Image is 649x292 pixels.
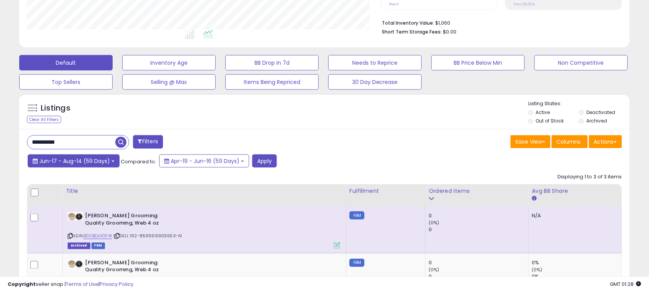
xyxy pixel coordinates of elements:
[66,187,343,195] div: Title
[28,154,120,168] button: Jun-17 - Aug-14 (59 Days)
[382,18,617,27] li: $1,060
[587,117,607,124] label: Archived
[121,158,156,165] span: Compared to:
[8,280,36,288] strong: Copyright
[532,195,536,202] small: Avg BB Share.
[122,55,216,70] button: Inventory Age
[328,55,422,70] button: Needs to Reprice
[8,281,133,288] div: seller snap | |
[171,157,240,165] span: Apr-19 - Jun-16 (59 Days)
[349,259,364,267] small: FBM
[389,2,399,7] small: Prev: 1
[532,212,616,219] div: N/A
[85,212,178,228] b: [PERSON_NAME] Grooming: Quality Grooming, Web 4 oz
[429,260,528,267] div: 0
[68,212,83,221] img: 414rXHQevTL._SL40_.jpg
[19,55,113,70] button: Default
[431,55,525,70] button: BB Price Below Min
[558,173,622,181] div: Displaying 1 to 3 of 3 items
[66,280,98,288] a: Terms of Use
[536,109,550,116] label: Active
[349,187,422,195] div: Fulfillment
[39,157,110,165] span: Jun-17 - Aug-14 (59 Days)
[225,55,319,70] button: BB Drop in 7d
[511,135,551,148] button: Save View
[532,267,542,273] small: (0%)
[429,220,439,226] small: (0%)
[68,243,90,249] span: Listings that have been deleted from Seller Central
[27,116,61,123] div: Clear All Filters
[41,103,70,114] h5: Listings
[514,2,535,7] small: Prev: 218.50%
[159,154,249,168] button: Apr-19 - Jun-16 (59 Days)
[328,74,422,90] button: 30 Day Decrease
[382,20,434,26] b: Total Inventory Value:
[528,100,630,107] p: Listing States:
[429,226,528,233] div: 0
[589,135,622,148] button: Actions
[587,109,616,116] label: Deactivated
[68,212,340,248] div: ASIN:
[85,260,178,276] b: [PERSON_NAME] Grooming: Quality Grooming, Web 4 oz
[532,187,619,195] div: Avg BB Share
[68,260,83,268] img: 414rXHQevTL._SL40_.jpg
[252,154,277,168] button: Apply
[92,243,105,249] span: FBM
[19,74,113,90] button: Top Sellers
[225,74,319,90] button: Items Being Repriced
[382,29,442,35] b: Short Term Storage Fees:
[133,135,163,149] button: Filters
[532,260,622,267] div: 0%
[349,211,364,220] small: FBM
[429,212,528,219] div: 0
[557,138,581,146] span: Columns
[83,233,112,239] a: B00BDJVOFW
[536,117,564,124] label: Out of Stock
[100,280,133,288] a: Privacy Policy
[122,74,216,90] button: Selling @ Max
[443,28,457,35] span: $0.00
[552,135,588,148] button: Columns
[534,55,628,70] button: Non Competitive
[429,267,439,273] small: (0%)
[429,187,525,195] div: Ordered Items
[610,280,641,288] span: 2025-08-15 01:28 GMT
[113,233,182,239] span: | SKU: 192-859999905953-A1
